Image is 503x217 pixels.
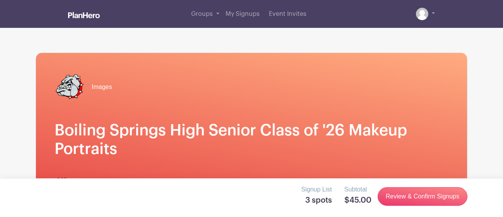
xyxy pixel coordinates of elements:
img: bshs%20transp..png [55,72,86,103]
h1: Boiling Springs High Senior Class of '26 Makeup Portraits [55,121,448,158]
img: IMAGES%20logo%20transparenT%20PNG%20s.png [55,177,70,192]
span: My Signups [226,11,260,17]
p: Subtotal [344,185,371,194]
span: Groups [191,11,213,17]
p: Signup List [301,185,332,194]
img: default-ce2991bfa6775e67f084385cd625a349d9dcbb7a52a09fb2fda1e96e2d18dcdb.png [416,8,428,20]
span: Event Invites [269,11,306,17]
img: logo_white-6c42ec7e38ccf1d336a20a19083b03d10ae64f83f12c07503d8b9e83406b4c7d.svg [68,12,100,18]
a: Review & Confirm Signups [378,187,467,206]
h5: $45.00 [344,196,371,205]
h5: 3 spots [301,196,332,205]
span: Images [92,82,112,92]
